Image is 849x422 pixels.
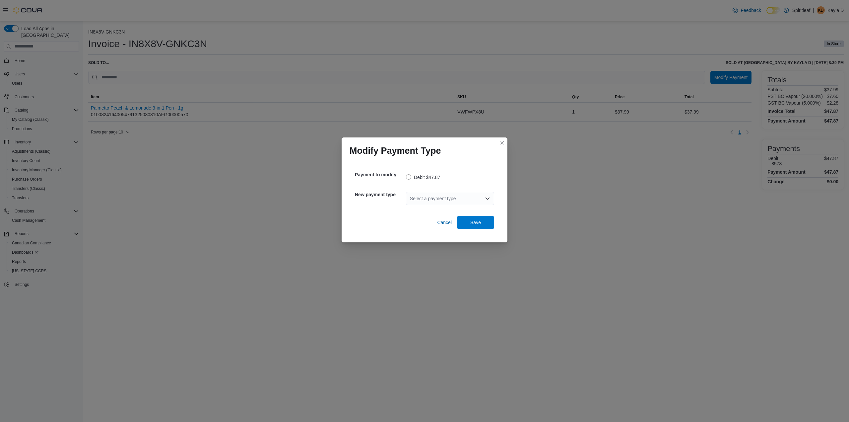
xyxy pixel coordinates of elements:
[470,219,481,226] span: Save
[434,216,454,229] button: Cancel
[355,188,405,201] h5: New payment type
[406,173,440,181] label: Debit $47.87
[498,139,506,147] button: Closes this modal window
[410,195,411,203] input: Accessible screen reader label
[485,196,490,201] button: Open list of options
[437,219,452,226] span: Cancel
[457,216,494,229] button: Save
[350,145,441,156] h1: Modify Payment Type
[355,168,405,181] h5: Payment to modify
